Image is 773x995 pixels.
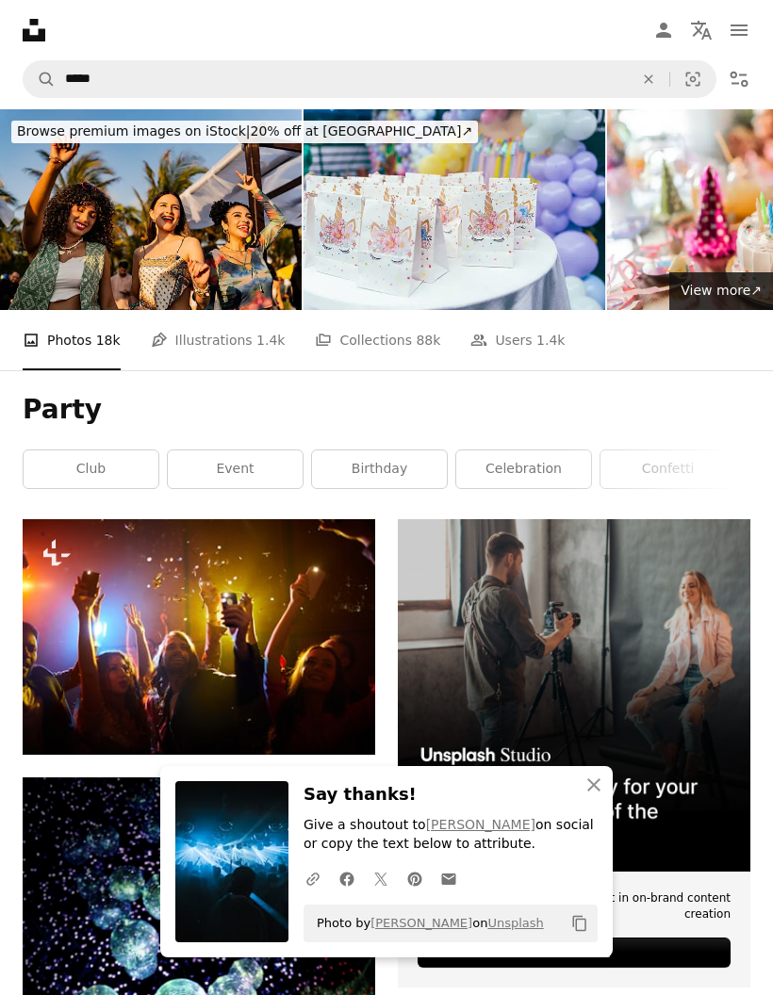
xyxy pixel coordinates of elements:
[304,816,598,854] p: Give a shoutout to on social or copy the text below to attribute.
[553,890,731,922] span: The best in on-brand content creation
[456,450,591,488] a: celebration
[487,916,543,930] a: Unsplash
[470,310,565,370] a: Users 1.4k
[307,908,544,938] span: Photo by on
[23,519,375,755] img: Crowd of cheerful carefree youth waving gadgets with flashlights turned on while supporting favor...
[364,859,398,897] a: Share on Twitter
[720,60,758,98] button: Filters
[168,450,303,488] a: event
[670,61,715,97] button: Visual search
[24,450,158,488] a: club
[600,450,735,488] a: confetti
[564,907,596,939] button: Copy to clipboard
[304,109,605,310] img: Unicorn Gift Bags on Display at Colorful Party Table
[681,283,762,298] span: View more ↗
[398,859,432,897] a: Share on Pinterest
[312,450,447,488] a: birthday
[416,330,440,351] span: 88k
[398,519,750,987] a: The best in on-brand content creationLearn More
[645,11,683,49] a: Log in / Sign up
[536,330,565,351] span: 1.4k
[720,11,758,49] button: Menu
[669,272,773,310] a: View more↗
[432,859,466,897] a: Share over email
[330,859,364,897] a: Share on Facebook
[256,330,285,351] span: 1.4k
[17,123,250,139] span: Browse premium images on iStock |
[11,121,478,143] div: 20% off at [GEOGRAPHIC_DATA] ↗
[23,19,45,41] a: Home — Unsplash
[23,628,375,645] a: Crowd of cheerful carefree youth waving gadgets with flashlights turned on while supporting favor...
[628,61,669,97] button: Clear
[23,60,716,98] form: Find visuals sitewide
[370,916,472,930] a: [PERSON_NAME]
[398,519,750,872] img: file-1715651741414-859baba4300dimage
[151,310,286,370] a: Illustrations 1.4k
[24,61,56,97] button: Search Unsplash
[23,393,750,427] h1: Party
[683,11,720,49] button: Language
[315,310,440,370] a: Collections 88k
[426,817,535,832] a: [PERSON_NAME]
[304,781,598,808] h3: Say thanks!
